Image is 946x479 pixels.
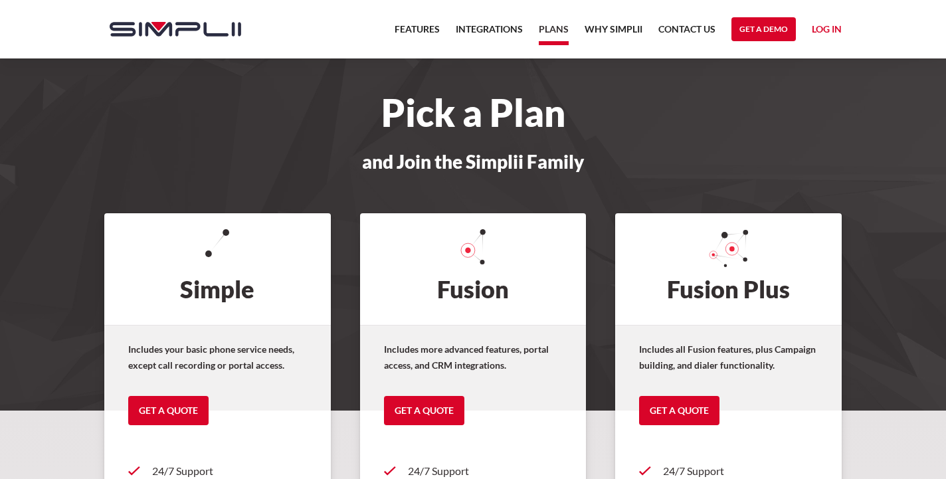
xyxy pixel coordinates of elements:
a: Contact US [658,21,715,45]
img: Simplii [110,22,241,37]
a: Plans [539,21,569,45]
a: Features [395,21,440,45]
a: Integrations [456,21,523,45]
p: 24/7 Support [408,463,563,479]
a: Get a Quote [128,396,209,425]
h2: Fusion Plus [615,213,842,325]
a: Get a Demo [731,17,796,41]
strong: Includes more advanced features, portal access, and CRM integrations. [384,343,549,371]
a: Why Simplii [585,21,642,45]
strong: Includes all Fusion features, plus Campaign building, and dialer functionality. [639,343,816,371]
a: Get a Quote [384,396,464,425]
h2: Simple [104,213,331,325]
a: Get a Quote [639,396,719,425]
p: 24/7 Support [152,463,307,479]
p: 24/7 Support [663,463,818,479]
p: Includes your basic phone service needs, except call recording or portal access. [128,341,307,373]
a: Log in [812,21,842,41]
h2: Fusion [360,213,587,325]
h1: Pick a Plan [96,98,850,128]
h3: and Join the Simplii Family [96,151,850,171]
